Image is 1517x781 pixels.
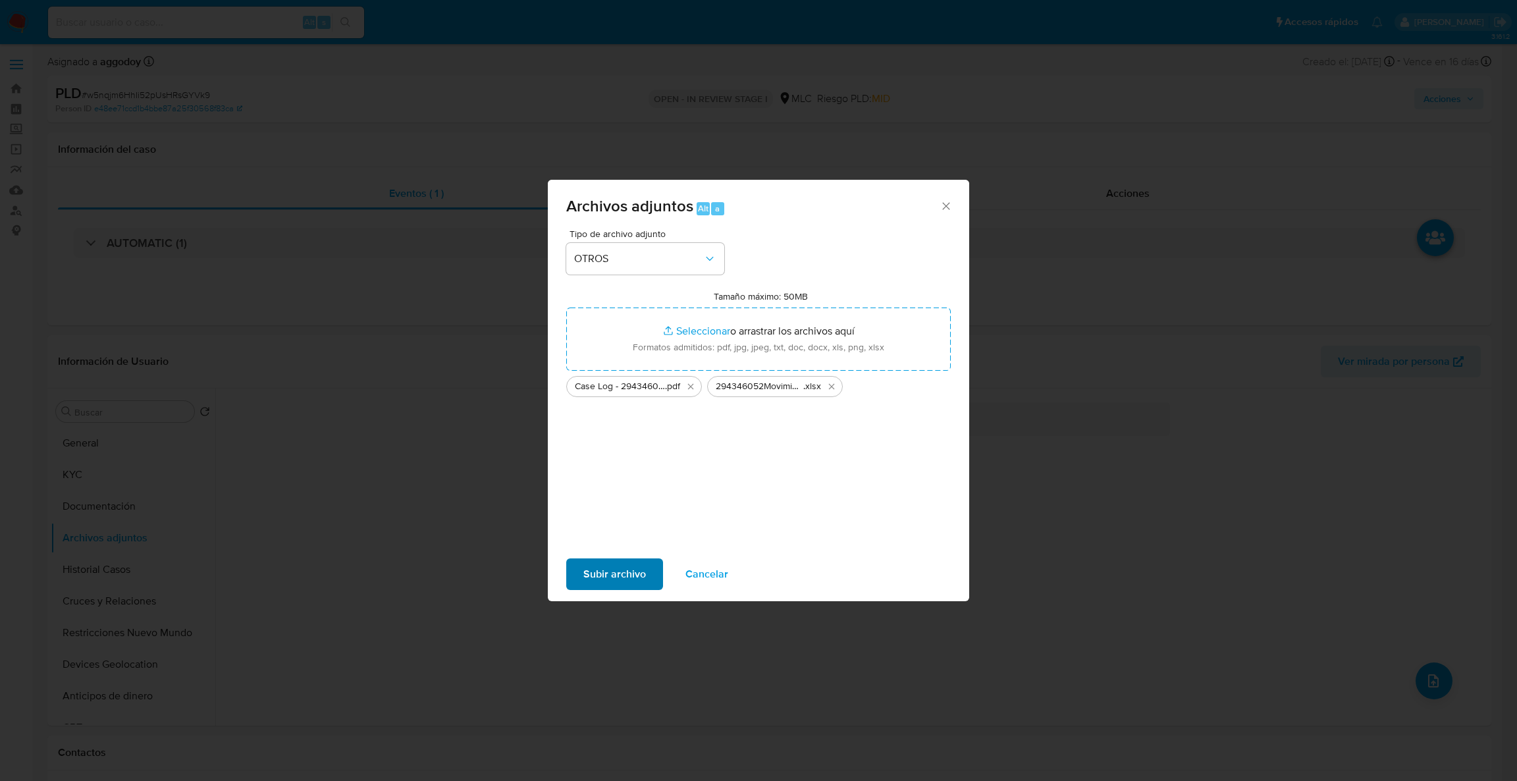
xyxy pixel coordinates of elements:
[716,380,803,393] span: 294346052Movimientos
[668,558,745,590] button: Cancelar
[583,560,646,589] span: Subir archivo
[698,202,708,215] span: Alt
[575,380,665,393] span: Case Log - 294346052
[574,252,703,265] span: OTROS
[824,379,839,394] button: Eliminar 294346052Movimientos .xlsx
[714,290,808,302] label: Tamaño máximo: 50MB
[715,202,720,215] span: a
[566,194,693,217] span: Archivos adjuntos
[803,380,821,393] span: .xlsx
[940,200,951,211] button: Cerrar
[566,371,951,397] ul: Archivos seleccionados
[685,560,728,589] span: Cancelar
[570,229,728,238] span: Tipo de archivo adjunto
[566,558,663,590] button: Subir archivo
[566,243,724,275] button: OTROS
[665,380,680,393] span: .pdf
[683,379,699,394] button: Eliminar Case Log - 294346052.pdf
